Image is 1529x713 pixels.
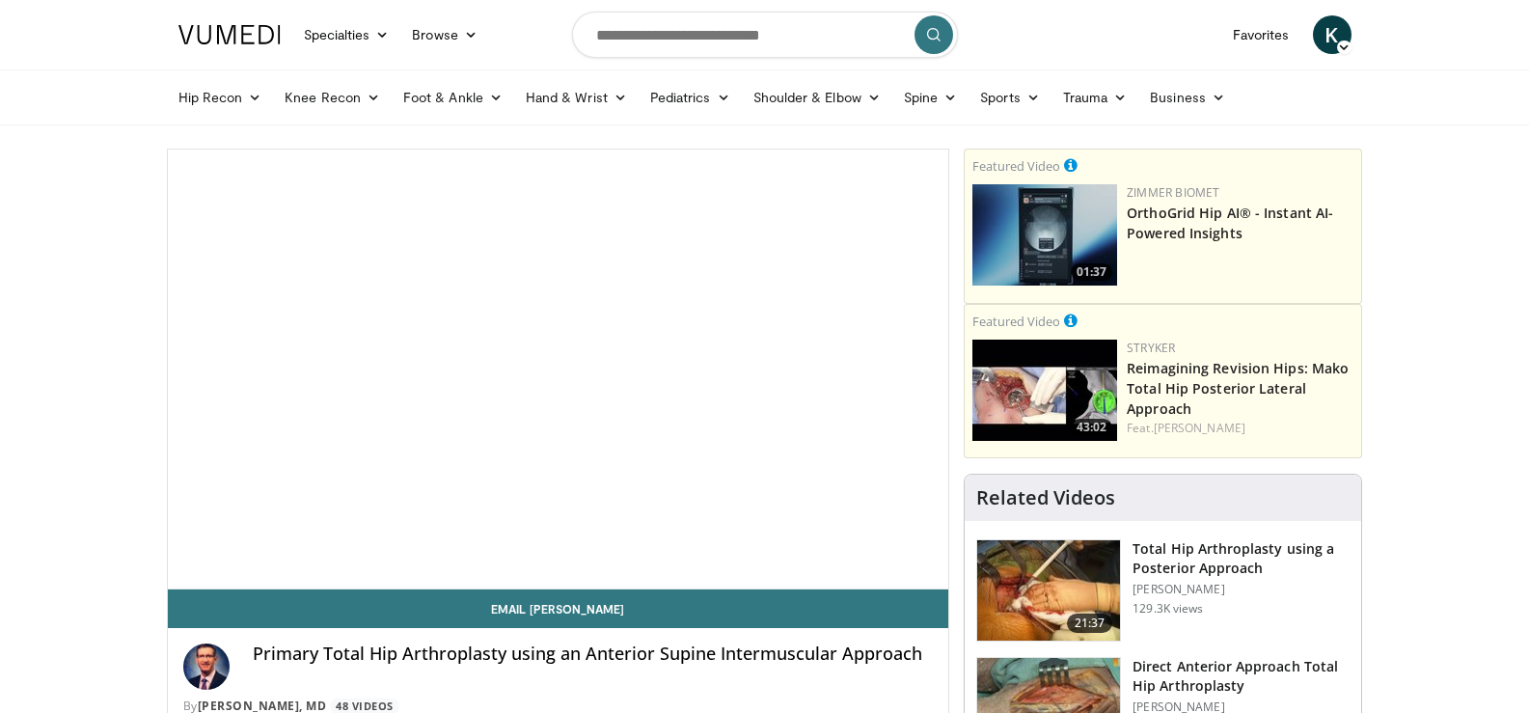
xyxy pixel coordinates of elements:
a: 21:37 Total Hip Arthroplasty using a Posterior Approach [PERSON_NAME] 129.3K views [976,539,1350,642]
img: VuMedi Logo [178,25,281,44]
img: 6632ea9e-2a24-47c5-a9a2-6608124666dc.150x105_q85_crop-smart_upscale.jpg [972,340,1117,441]
h4: Primary Total Hip Arthroplasty using an Anterior Supine Intermuscular Approach [253,644,934,665]
small: Featured Video [972,157,1060,175]
img: 286987_0000_1.png.150x105_q85_crop-smart_upscale.jpg [977,540,1120,641]
video-js: Video Player [168,150,949,590]
a: Hip Recon [167,78,274,117]
a: Business [1138,78,1237,117]
a: Shoulder & Elbow [742,78,892,117]
h4: Related Videos [976,486,1115,509]
span: 21:37 [1067,614,1113,633]
a: Stryker [1127,340,1175,356]
a: [PERSON_NAME] [1154,420,1245,436]
span: 43:02 [1071,419,1112,436]
a: Sports [969,78,1051,117]
a: Pediatrics [639,78,742,117]
a: Reimagining Revision Hips: Mako Total Hip Posterior Lateral Approach [1127,359,1349,418]
small: Featured Video [972,313,1060,330]
img: Avatar [183,644,230,690]
a: Email [PERSON_NAME] [168,590,949,628]
a: Specialties [292,15,401,54]
p: [PERSON_NAME] [1133,582,1350,597]
a: Zimmer Biomet [1127,184,1219,201]
a: Browse [400,15,489,54]
a: Hand & Wrist [514,78,639,117]
a: Spine [892,78,969,117]
a: 01:37 [972,184,1117,286]
p: 129.3K views [1133,601,1203,617]
h3: Direct Anterior Approach Total Hip Arthroplasty [1133,657,1350,696]
a: K [1313,15,1352,54]
a: Trauma [1051,78,1139,117]
h3: Total Hip Arthroplasty using a Posterior Approach [1133,539,1350,578]
a: Knee Recon [273,78,392,117]
input: Search topics, interventions [572,12,958,58]
span: 01:37 [1071,263,1112,281]
a: Foot & Ankle [392,78,514,117]
a: OrthoGrid Hip AI® - Instant AI-Powered Insights [1127,204,1333,242]
div: Feat. [1127,420,1353,437]
a: Favorites [1221,15,1301,54]
img: 51d03d7b-a4ba-45b7-9f92-2bfbd1feacc3.150x105_q85_crop-smart_upscale.jpg [972,184,1117,286]
a: 43:02 [972,340,1117,441]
